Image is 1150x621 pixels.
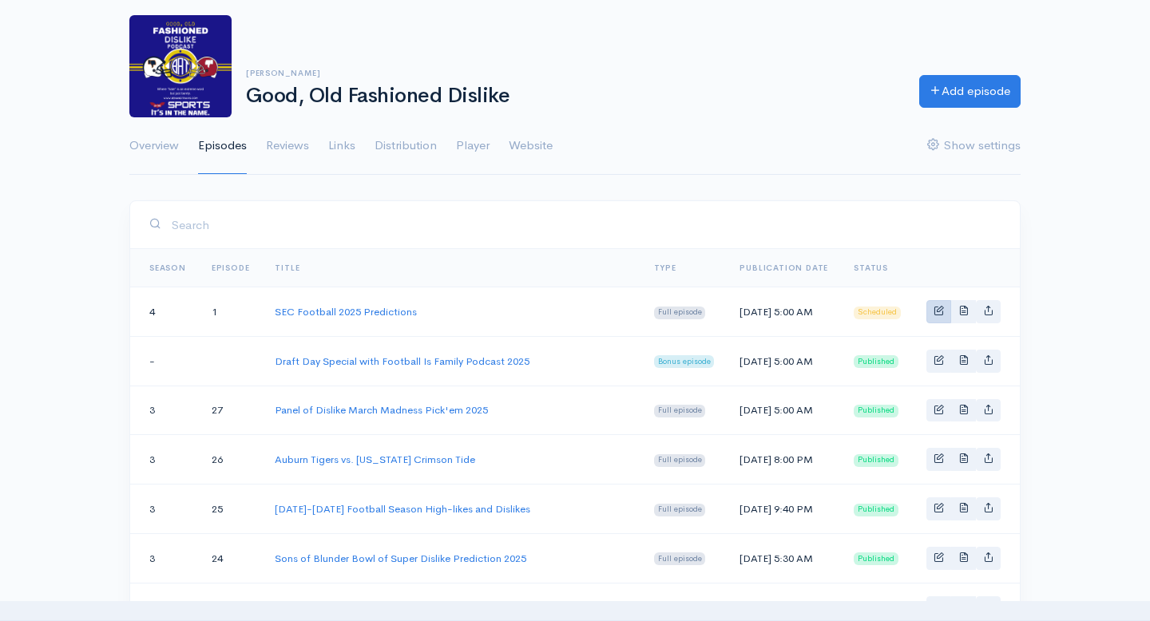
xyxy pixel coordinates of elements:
a: Add episode [919,75,1021,108]
td: 25 [199,485,263,534]
a: Draft Day Special with Football Is Family Podcast 2025 [275,354,529,368]
td: [DATE] 9:40 PM [727,485,841,534]
span: Full episode [654,552,706,565]
td: 3 [130,533,199,583]
td: [DATE] 5:00 AM [727,287,841,337]
td: 3 [130,485,199,534]
a: Episodes [198,117,247,175]
td: [DATE] 8:00 PM [727,435,841,485]
a: Show settings [927,117,1021,175]
a: Publication date [740,263,828,273]
span: Scheduled [854,307,901,319]
td: 26 [199,435,263,485]
div: Basic example [926,596,1001,619]
input: Search [171,208,1001,241]
td: 3 [130,386,199,435]
a: Website [509,117,553,175]
h1: Good, Old Fashioned Dislike [246,85,900,108]
span: Published [854,504,898,516]
span: Status [854,263,888,273]
h6: [PERSON_NAME] [246,69,900,77]
a: Player [456,117,490,175]
a: Season [149,263,186,273]
td: 27 [199,386,263,435]
td: - [130,336,199,386]
a: Links [328,117,355,175]
div: Basic example [926,300,1001,323]
td: 4 [130,287,199,337]
span: Bonus episode [654,355,715,368]
td: 24 [199,533,263,583]
a: Episode [212,263,250,273]
a: Overview [129,117,179,175]
div: Basic example [926,497,1001,520]
a: [DATE]-[DATE] Football Season High-likes and Dislikes [275,502,530,516]
a: Reviews [266,117,309,175]
a: Sons of Blunder Bowl of Super Dislike Prediction 2025 [275,552,526,565]
span: Full episode [654,307,706,319]
a: Panel of Dislike March Madness Pick'em 2025 [275,403,488,417]
span: Published [854,552,898,565]
span: Published [854,454,898,467]
a: Distribution [375,117,437,175]
a: Title [275,263,299,273]
td: [DATE] 5:00 AM [727,336,841,386]
span: Full episode [654,504,706,516]
a: Type [654,263,676,273]
a: SEC Football 2025 Predictions [275,305,417,318]
span: Full episode [654,454,706,467]
span: Published [854,405,898,417]
div: Basic example [926,350,1001,373]
div: Basic example [926,547,1001,570]
td: [DATE] 5:00 AM [727,386,841,435]
div: Basic example [926,448,1001,471]
td: [DATE] 5:30 AM [727,533,841,583]
div: Basic example [926,399,1001,422]
td: 1 [199,287,263,337]
span: Full episode [654,405,706,417]
td: 3 [130,435,199,485]
a: Auburn Tigers vs. [US_STATE] Crimson Tide [275,453,475,466]
span: Published [854,355,898,368]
